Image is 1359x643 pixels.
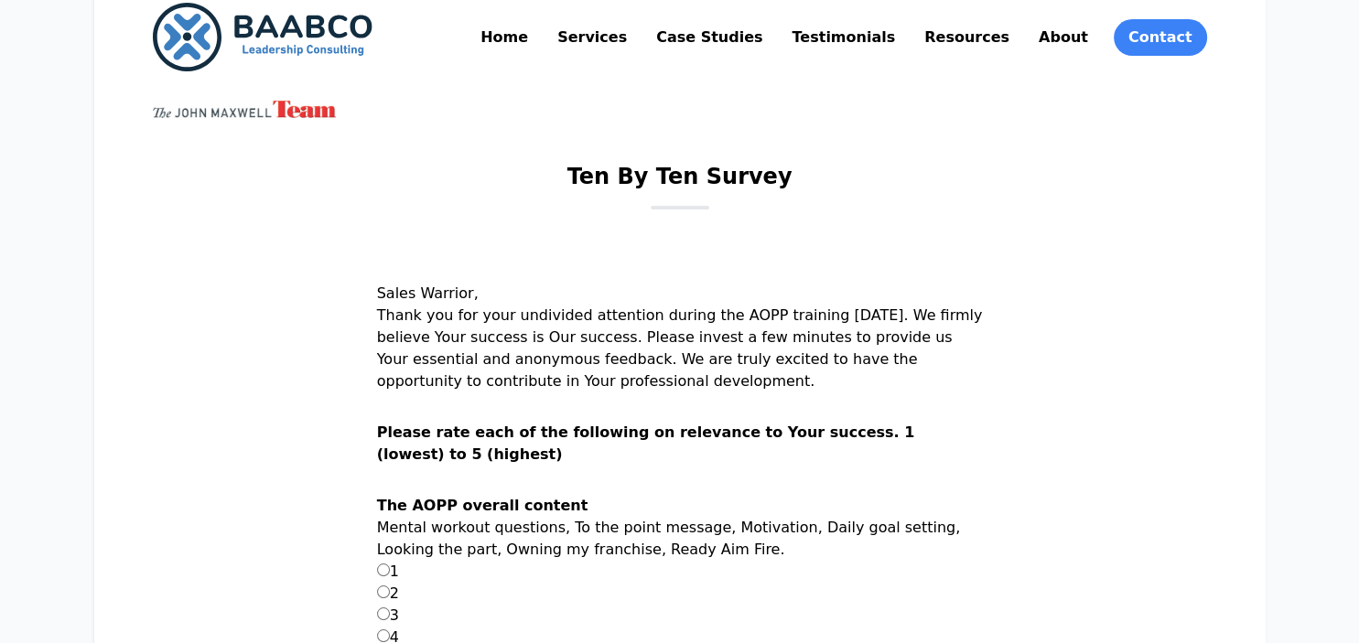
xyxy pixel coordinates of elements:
h1: Ten By Ten Survey [567,162,793,206]
img: John Maxwell [153,101,336,118]
label: 3 [377,606,399,624]
p: Mental workout questions, To the point message, Motivation, Daily goal setting, Looking the part,... [377,517,983,561]
a: Case Studies [653,23,766,52]
a: Resources [921,23,1013,52]
strong: The AOPP overall content [377,497,588,514]
img: BAABCO Consulting Services [153,3,372,71]
a: Testimonials [788,23,899,52]
input: 3 [377,607,390,620]
input: 1 [377,563,390,576]
input: 2 [377,585,390,598]
h2: Please rate each of the following on relevance to Your success. 1 (lowest) to 5 (highest) [377,422,983,495]
p: Sales Warrior, Thank you for your undivided attention during the AOPP training [DATE]. We firmly ... [377,283,983,422]
a: About [1035,23,1092,52]
a: Contact [1114,19,1207,56]
a: Home [477,23,532,52]
a: Services [554,23,631,52]
input: 4 [377,629,390,642]
label: 2 [377,584,399,602]
label: 1 [377,563,399,580]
